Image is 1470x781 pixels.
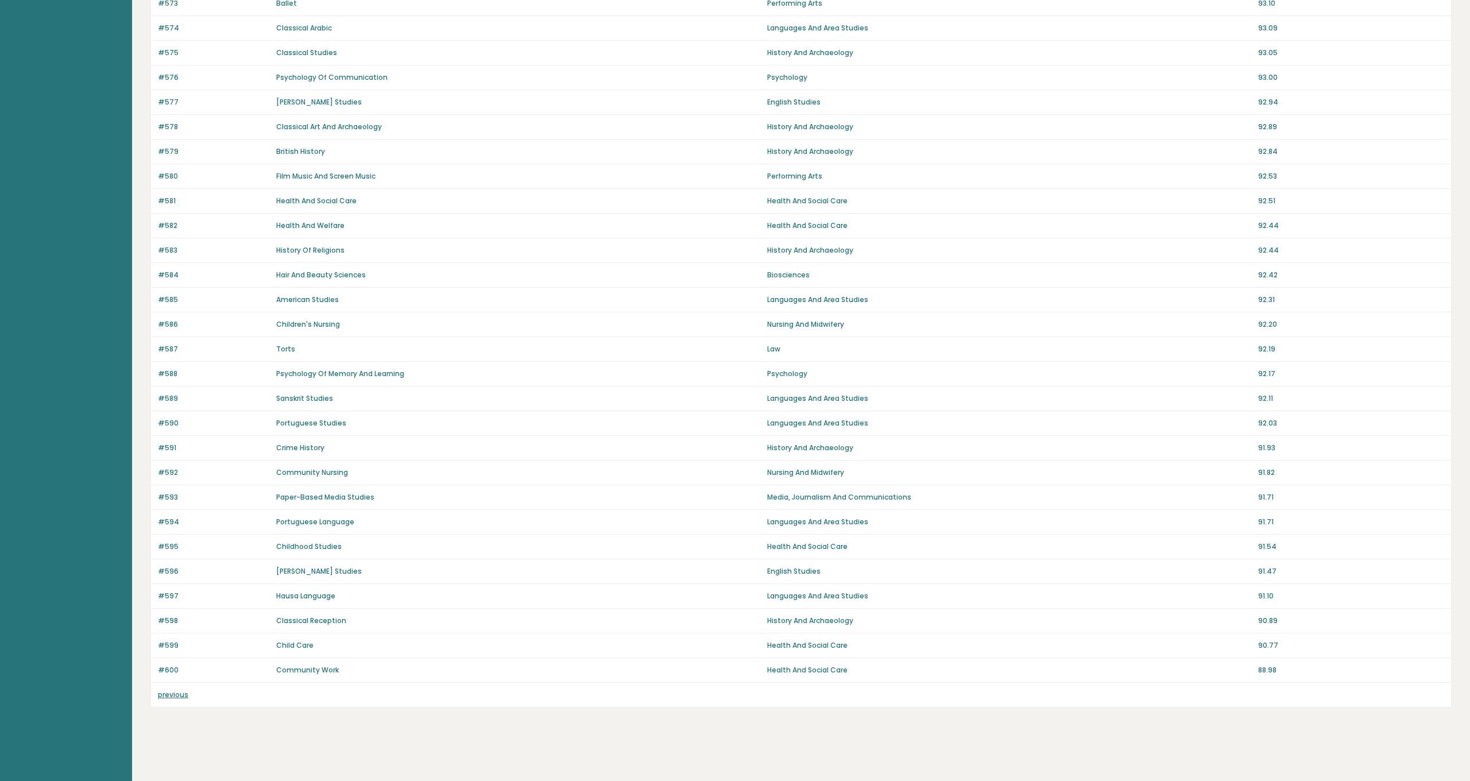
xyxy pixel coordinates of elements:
[276,221,345,230] a: Health And Welfare
[158,48,269,58] p: #575
[767,344,1251,354] p: Law
[767,517,1251,527] p: Languages And Area Studies
[276,23,332,33] a: Classical Arabic
[276,122,382,132] a: Classical Art And Archaeology
[158,196,269,206] p: #581
[276,270,366,280] a: Hair And Beauty Sciences
[276,369,404,378] a: Psychology Of Memory And Learning
[1258,295,1444,305] p: 92.31
[767,418,1251,428] p: Languages And Area Studies
[767,270,1251,280] p: Biosciences
[1258,418,1444,428] p: 92.03
[158,146,269,157] p: #579
[767,319,1251,330] p: Nursing And Midwifery
[1258,146,1444,157] p: 92.84
[767,221,1251,231] p: Health And Social Care
[1258,72,1444,83] p: 93.00
[1258,467,1444,478] p: 91.82
[158,171,269,181] p: #580
[767,591,1251,601] p: Languages And Area Studies
[158,542,269,552] p: #595
[1258,616,1444,626] p: 90.89
[276,393,333,403] a: Sanskrit Studies
[158,344,269,354] p: #587
[1258,97,1444,107] p: 92.94
[276,665,339,675] a: Community Work
[767,171,1251,181] p: Performing Arts
[158,295,269,305] p: #585
[158,23,269,33] p: #574
[1258,492,1444,502] p: 91.71
[767,467,1251,478] p: Nursing And Midwifery
[276,146,325,156] a: British History
[158,393,269,404] p: #589
[158,616,269,626] p: #598
[1258,221,1444,231] p: 92.44
[276,517,354,527] a: Portuguese Language
[1258,171,1444,181] p: 92.53
[767,72,1251,83] p: Psychology
[276,344,295,354] a: Torts
[276,72,388,82] a: Psychology Of Communication
[158,221,269,231] p: #582
[276,542,342,551] a: Childhood Studies
[767,48,1251,58] p: History And Archaeology
[158,97,269,107] p: #577
[158,640,269,651] p: #599
[1258,640,1444,651] p: 90.77
[276,319,340,329] a: Children's Nursing
[158,690,188,699] a: previous
[276,492,374,502] a: Paper-Based Media Studies
[276,591,335,601] a: Hausa Language
[158,319,269,330] p: #586
[1258,517,1444,527] p: 91.71
[1258,369,1444,379] p: 92.17
[1258,443,1444,453] p: 91.93
[767,443,1251,453] p: History And Archaeology
[1258,270,1444,280] p: 92.42
[158,467,269,478] p: #592
[158,566,269,577] p: #596
[276,245,345,255] a: History Of Religions
[1258,665,1444,675] p: 88.98
[1258,23,1444,33] p: 93.09
[1258,393,1444,404] p: 92.11
[767,542,1251,552] p: Health And Social Care
[767,196,1251,206] p: Health And Social Care
[1258,566,1444,577] p: 91.47
[276,467,348,477] a: Community Nursing
[767,566,1251,577] p: English Studies
[276,171,376,181] a: Film Music And Screen Music
[276,97,362,107] a: [PERSON_NAME] Studies
[767,492,1251,502] p: Media, Journalism And Communications
[158,517,269,527] p: #594
[276,616,346,625] a: Classical Reception
[767,369,1251,379] p: Psychology
[158,665,269,675] p: #600
[767,23,1251,33] p: Languages And Area Studies
[276,566,362,576] a: [PERSON_NAME] Studies
[767,393,1251,404] p: Languages And Area Studies
[158,418,269,428] p: #590
[1258,196,1444,206] p: 92.51
[158,245,269,256] p: #583
[158,443,269,453] p: #591
[158,72,269,83] p: #576
[1258,48,1444,58] p: 93.05
[158,122,269,132] p: #578
[767,640,1251,651] p: Health And Social Care
[767,146,1251,157] p: History And Archaeology
[767,665,1251,675] p: Health And Social Care
[276,48,337,57] a: Classical Studies
[767,295,1251,305] p: Languages And Area Studies
[767,245,1251,256] p: History And Archaeology
[1258,245,1444,256] p: 92.44
[276,295,339,304] a: American Studies
[158,369,269,379] p: #588
[1258,344,1444,354] p: 92.19
[1258,591,1444,601] p: 91.10
[158,270,269,280] p: #584
[1258,319,1444,330] p: 92.20
[276,418,346,428] a: Portuguese Studies
[276,640,314,650] a: Child Care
